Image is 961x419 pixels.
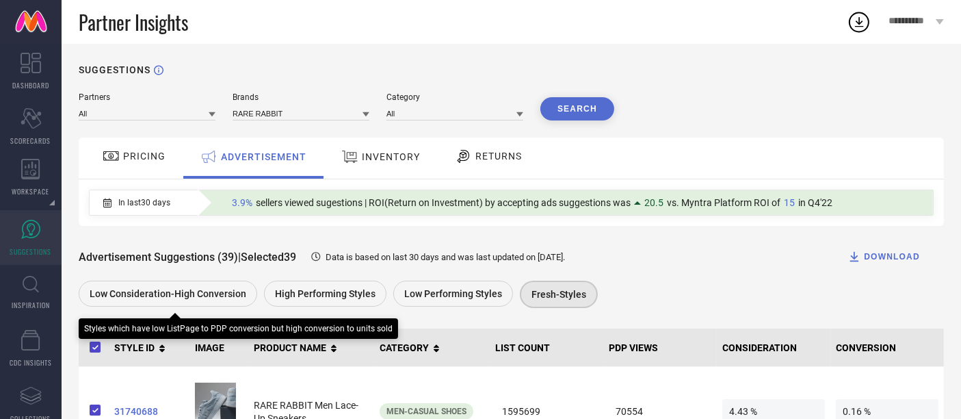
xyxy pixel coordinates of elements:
div: Styles which have low ListPage to PDP conversion but high conversion to units sold [84,324,393,333]
span: CDC INSIGHTS [10,357,52,368]
span: RETURNS [475,151,522,162]
th: CATEGORY [374,329,490,367]
th: IMAGE [189,329,248,367]
span: Data is based on last 30 days and was last updated on [DATE] . [326,252,565,262]
a: 31740688 [114,406,184,417]
span: Fresh-Styles [531,289,586,300]
div: Brands [233,92,369,102]
th: STYLE ID [109,329,189,367]
span: In last 30 days [118,198,170,207]
span: ADVERTISEMENT [221,151,306,162]
span: 20.5 [644,197,663,208]
th: PDP VIEWS [603,329,717,367]
span: High Performing Styles [275,288,376,299]
span: Partner Insights [79,8,188,36]
span: DASHBOARD [12,80,49,90]
div: Percentage of sellers who have viewed suggestions for the current Insight Type [225,194,839,212]
span: Men-Casual Shoes [386,407,466,416]
span: in Q4'22 [798,197,832,208]
div: Partners [79,92,215,102]
div: Open download list [847,10,871,34]
span: Advertisement Suggestions (39) [79,251,238,264]
span: Selected 39 [241,251,296,264]
span: WORKSPACE [12,186,50,196]
th: CONVERSION [830,329,944,367]
span: 15 [784,197,795,208]
span: vs. Myntra Platform ROI of [667,197,780,208]
span: SUGGESTIONS [10,246,52,257]
span: SCORECARDS [11,136,51,146]
th: LIST COUNT [490,329,603,367]
span: PRICING [123,151,166,162]
th: CONSIDERATION [717,329,830,367]
th: PRODUCT NAME [248,329,374,367]
div: DOWNLOAD [847,250,920,264]
span: Low Performing Styles [404,288,502,299]
div: Category [386,92,523,102]
span: sellers viewed sugestions | ROI(Return on Investment) by accepting ads suggestions was [256,197,631,208]
span: 3.9% [232,197,252,208]
span: | [238,251,241,264]
span: Low Consideration-High Conversion [90,288,246,299]
button: DOWNLOAD [830,243,937,270]
button: Search [540,97,614,120]
span: INVENTORY [362,151,420,162]
h1: SUGGESTIONS [79,64,150,75]
span: INSPIRATION [12,300,50,310]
